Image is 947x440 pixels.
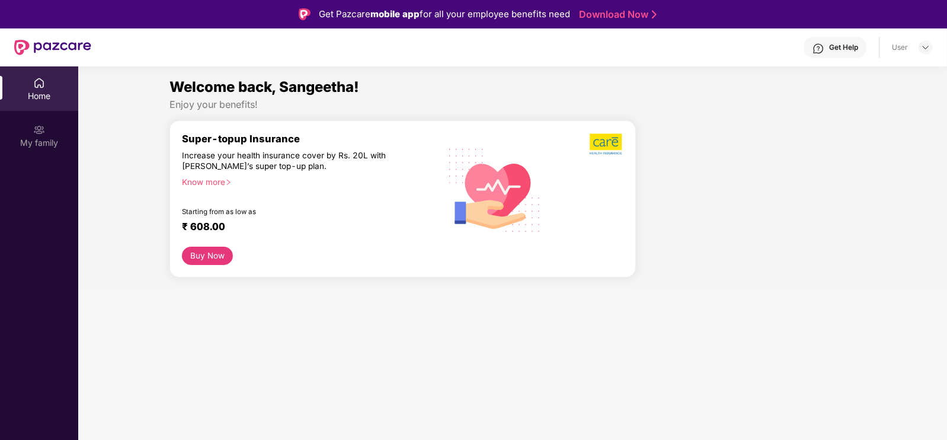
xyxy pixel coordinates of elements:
[299,8,311,20] img: Logo
[921,43,930,52] img: svg+xml;base64,PHN2ZyBpZD0iRHJvcGRvd24tMzJ4MzIiIHhtbG5zPSJodHRwOi8vd3d3LnczLm9yZy8yMDAwL3N2ZyIgd2...
[892,43,908,52] div: User
[440,133,550,245] img: svg+xml;base64,PHN2ZyB4bWxucz0iaHR0cDovL3d3dy53My5vcmcvMjAwMC9zdmciIHhtbG5zOnhsaW5rPSJodHRwOi8vd3...
[225,179,232,186] span: right
[182,208,389,216] div: Starting from as low as
[169,98,855,111] div: Enjoy your benefits!
[590,133,623,155] img: b5dec4f62d2307b9de63beb79f102df3.png
[182,133,439,145] div: Super-topup Insurance
[182,221,427,235] div: ₹ 608.00
[182,247,232,265] button: Buy Now
[829,43,858,52] div: Get Help
[652,8,657,21] img: Stroke
[182,177,432,185] div: Know more
[579,8,653,21] a: Download Now
[33,124,45,136] img: svg+xml;base64,PHN2ZyB3aWR0aD0iMjAiIGhlaWdodD0iMjAiIHZpZXdCb3g9IjAgMCAyMCAyMCIgZmlsbD0ibm9uZSIgeG...
[319,7,570,21] div: Get Pazcare for all your employee benefits need
[370,8,420,20] strong: mobile app
[33,77,45,89] img: svg+xml;base64,PHN2ZyBpZD0iSG9tZSIgeG1sbnM9Imh0dHA6Ly93d3cudzMub3JnLzIwMDAvc3ZnIiB3aWR0aD0iMjAiIG...
[182,150,388,171] div: Increase your health insurance cover by Rs. 20L with [PERSON_NAME]’s super top-up plan.
[169,78,359,95] span: Welcome back, Sangeetha!
[14,40,91,55] img: New Pazcare Logo
[812,43,824,55] img: svg+xml;base64,PHN2ZyBpZD0iSGVscC0zMngzMiIgeG1sbnM9Imh0dHA6Ly93d3cudzMub3JnLzIwMDAvc3ZnIiB3aWR0aD...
